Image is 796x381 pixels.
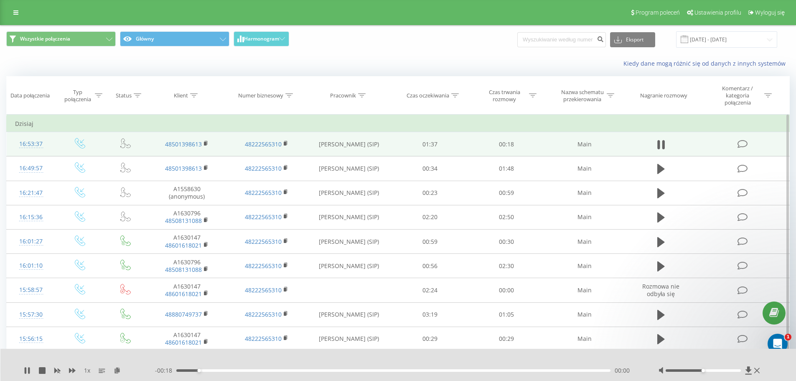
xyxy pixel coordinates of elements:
a: 48501398613 [165,164,202,172]
a: 48222565310 [245,140,282,148]
td: A1630796 [147,254,226,278]
td: A1630796 [147,205,226,229]
a: 48222565310 [245,238,282,245]
td: Main [544,327,624,351]
span: Wyloguj się [755,9,785,16]
div: Typ połączenia [63,89,92,103]
td: 02:24 [392,278,468,302]
td: 00:29 [392,327,468,351]
td: 00:18 [468,132,545,156]
div: Accessibility label [197,369,201,372]
div: Nazwa schematu przekierowania [560,89,605,103]
td: Main [544,230,624,254]
button: Eksport [610,32,655,47]
a: Kiedy dane mogą różnić się od danych z innych systemów [623,59,790,67]
td: Main [544,278,624,302]
td: [PERSON_NAME] (SIP) [306,254,392,278]
td: Main [544,181,624,205]
td: [PERSON_NAME] (SIP) [306,205,392,229]
td: 00:29 [468,327,545,351]
button: Harmonogram [234,31,289,46]
a: 48508131088 [165,266,202,274]
td: [PERSON_NAME] (SIP) [306,230,392,254]
td: Main [544,132,624,156]
td: 00:00 [468,278,545,302]
div: Pracownik [330,92,356,99]
button: Główny [120,31,229,46]
td: 00:34 [392,156,468,181]
div: Status [116,92,132,99]
td: A1558630 (anonymous) [147,181,226,205]
div: Czas oczekiwania [407,92,449,99]
div: 15:57:30 [15,307,47,323]
div: 16:01:27 [15,233,47,250]
td: 00:59 [468,181,545,205]
td: [PERSON_NAME] (SIP) [306,156,392,181]
a: 48601618021 [165,338,202,346]
iframe: Intercom live chat [768,334,788,354]
div: Klient [174,92,188,99]
td: 00:23 [392,181,468,205]
td: A1630147 [147,278,226,302]
td: [PERSON_NAME] (SIP) [306,181,392,205]
div: Czas trwania rozmowy [482,89,527,103]
a: 48508131088 [165,217,202,225]
td: [PERSON_NAME] (SIP) [306,132,392,156]
td: 01:37 [392,132,468,156]
td: 02:50 [468,205,545,229]
input: Wyszukiwanie według numeru [517,32,606,47]
td: 01:48 [468,156,545,181]
span: Rozmowa nie odbyła się [642,282,679,298]
td: Main [544,156,624,181]
div: 16:53:37 [15,136,47,152]
td: Main [544,205,624,229]
span: Harmonogram [244,36,279,42]
a: 48880749737 [165,310,202,318]
td: [PERSON_NAME] (SIP) [306,302,392,327]
a: 48601618021 [165,290,202,298]
td: 02:30 [468,254,545,278]
a: 48222565310 [245,335,282,343]
a: 48222565310 [245,189,282,197]
div: Nagranie rozmowy [640,92,687,99]
span: Ustawienia profilu [694,9,741,16]
div: 15:56:15 [15,331,47,347]
button: Wszystkie połączenia [6,31,116,46]
a: 48222565310 [245,213,282,221]
span: 1 [785,334,791,340]
div: 16:01:10 [15,258,47,274]
td: 02:20 [392,205,468,229]
td: 03:19 [392,302,468,327]
div: Komentarz / kategoria połączenia [713,85,762,106]
td: 00:30 [468,230,545,254]
td: Dzisiaj [7,115,790,132]
span: 1 x [84,366,90,375]
td: A1630147 [147,230,226,254]
td: [PERSON_NAME] (SIP) [306,327,392,351]
td: 00:59 [392,230,468,254]
div: 15:58:57 [15,282,47,298]
span: 00:00 [615,366,630,375]
td: A1630147 [147,327,226,351]
span: - 00:18 [155,366,176,375]
a: 48501398613 [165,140,202,148]
td: 01:05 [468,302,545,327]
div: Data połączenia [10,92,50,99]
div: Numer biznesowy [238,92,283,99]
span: Program poleceń [636,9,680,16]
div: 16:21:47 [15,185,47,201]
div: 16:49:57 [15,160,47,176]
td: 00:56 [392,254,468,278]
a: 48601618021 [165,241,202,249]
div: Accessibility label [702,369,705,372]
span: Wszystkie połączenia [20,36,70,42]
a: 48222565310 [245,164,282,172]
td: Main [544,254,624,278]
div: 16:15:36 [15,209,47,225]
a: 48222565310 [245,286,282,294]
a: 48222565310 [245,310,282,318]
a: 48222565310 [245,262,282,270]
td: Main [544,302,624,327]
